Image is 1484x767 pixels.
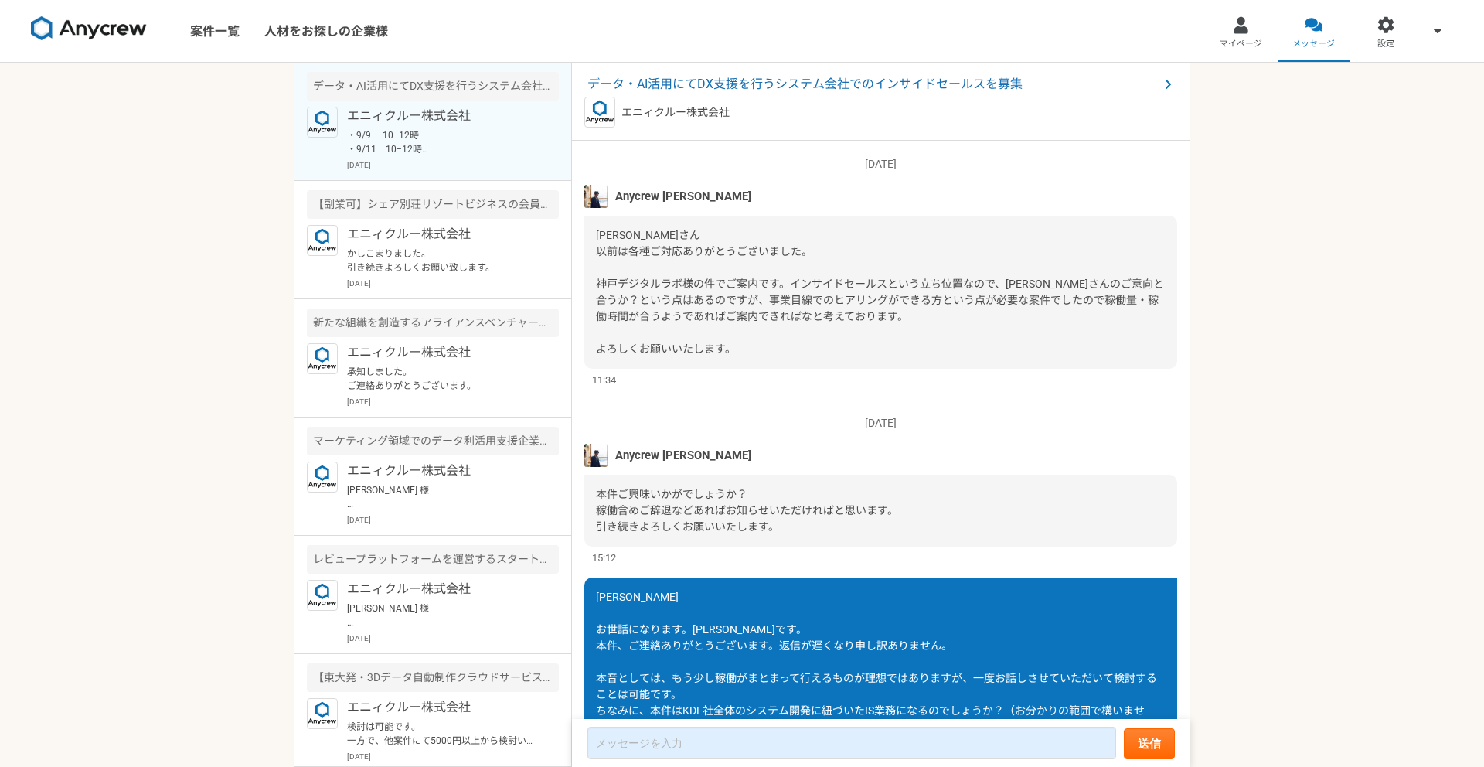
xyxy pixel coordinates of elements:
span: 本件ご興味いかがでしょうか？ 稼働含めご辞退などあればお知らせいただければと思います。 引き続きよろしくお願いいたします。 [596,488,898,533]
span: 15:12 [592,551,616,565]
span: 設定 [1377,38,1394,50]
div: レビュープラットフォームを運営するスタートアップ フィールドセールス [307,545,559,574]
span: Anycrew [PERSON_NAME] [615,188,751,205]
p: かしこまりました。 引き続きよろしくお願い致します。 [347,247,538,274]
div: データ・AI活用にてDX支援を行うシステム会社でのインサイドセールスを募集 [307,72,559,101]
span: [PERSON_NAME] お世話になります。[PERSON_NAME]です。 本件、ご連絡ありがとうございます。返信が遅くなり申し訳ありません。 本音としては、もう少し稼働がまとまって行えるも... [596,591,1157,765]
img: logo_text_blue_01.png [584,97,615,128]
p: ・9/9 10−12時 ・9/11 10−12時 ・9/12 10−12時 [347,128,538,156]
div: マーケティング領域でのデータ利活用支援企業 新規事業開発 [307,427,559,455]
span: マイページ [1220,38,1262,50]
p: 検討は可能です。 一方で、他案件にて5000円以上から検討いただいているため進捗状況によってはお断りさせていただく可能性もございます。その点に関しては恐れ入りますが何卒よろしくお願いいたします。 [347,720,538,748]
p: [DATE] [347,514,559,526]
div: 【東大発・3Dデータ自動制作クラウドサービス】 コンサルタント・事業開発 [307,663,559,692]
span: メッセージ [1292,38,1335,50]
p: [DATE] [347,751,559,762]
img: logo_text_blue_01.png [307,698,338,729]
img: tomoya_yamashita.jpeg [584,185,608,208]
img: logo_text_blue_01.png [307,225,338,256]
img: logo_text_blue_01.png [307,580,338,611]
p: エニィクルー株式会社 [347,343,538,362]
span: [PERSON_NAME]さん 以前は各種ご対応ありがとうございました。 神戸デジタルラボ様の件でご案内です。インサイドセールスという立ち位置なので、[PERSON_NAME]さんのご意向と合う... [596,229,1164,355]
button: 送信 [1124,728,1175,759]
p: エニィクルー株式会社 [347,462,538,480]
p: [PERSON_NAME] 様 お世話になります。[PERSON_NAME]です。 上記の件承知いたしました。 引き続きよろしくお願いいたします。 [347,483,538,511]
p: [PERSON_NAME] 様 ご連絡ありがとうございます。 残念ですが、承知いたしました。 別途のものがございましたら、 何卒よろしくお願いいたします。 [PERSON_NAME] [347,602,538,629]
div: 【副業可】シェア別荘リゾートビジネスの会員募集 ToC入会営業（フルリモート可 [307,190,559,219]
img: logo_text_blue_01.png [307,462,338,493]
p: [DATE] [347,159,559,171]
p: [DATE] [347,278,559,289]
img: 8DqYSo04kwAAAAASUVORK5CYII= [31,16,147,41]
p: エニィクルー株式会社 [347,225,538,244]
img: logo_text_blue_01.png [307,343,338,374]
img: tomoya_yamashita.jpeg [584,444,608,467]
p: [DATE] [584,156,1177,172]
p: [DATE] [347,396,559,407]
p: エニィクルー株式会社 [347,698,538,717]
p: [DATE] [584,415,1177,431]
img: logo_text_blue_01.png [307,107,338,138]
div: 新たな組織を創造するアライアンスベンチャー 事業開発 [307,309,559,337]
p: エニィクルー株式会社 [347,107,538,125]
p: エニィクルー株式会社 [621,104,730,121]
span: データ・AI活用にてDX支援を行うシステム会社でのインサイドセールスを募集 [587,75,1159,94]
p: 承知しました。 ご連絡ありがとうございます。 [347,365,538,393]
span: 11:34 [592,373,616,387]
span: Anycrew [PERSON_NAME] [615,447,751,464]
p: [DATE] [347,632,559,644]
p: エニィクルー株式会社 [347,580,538,598]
